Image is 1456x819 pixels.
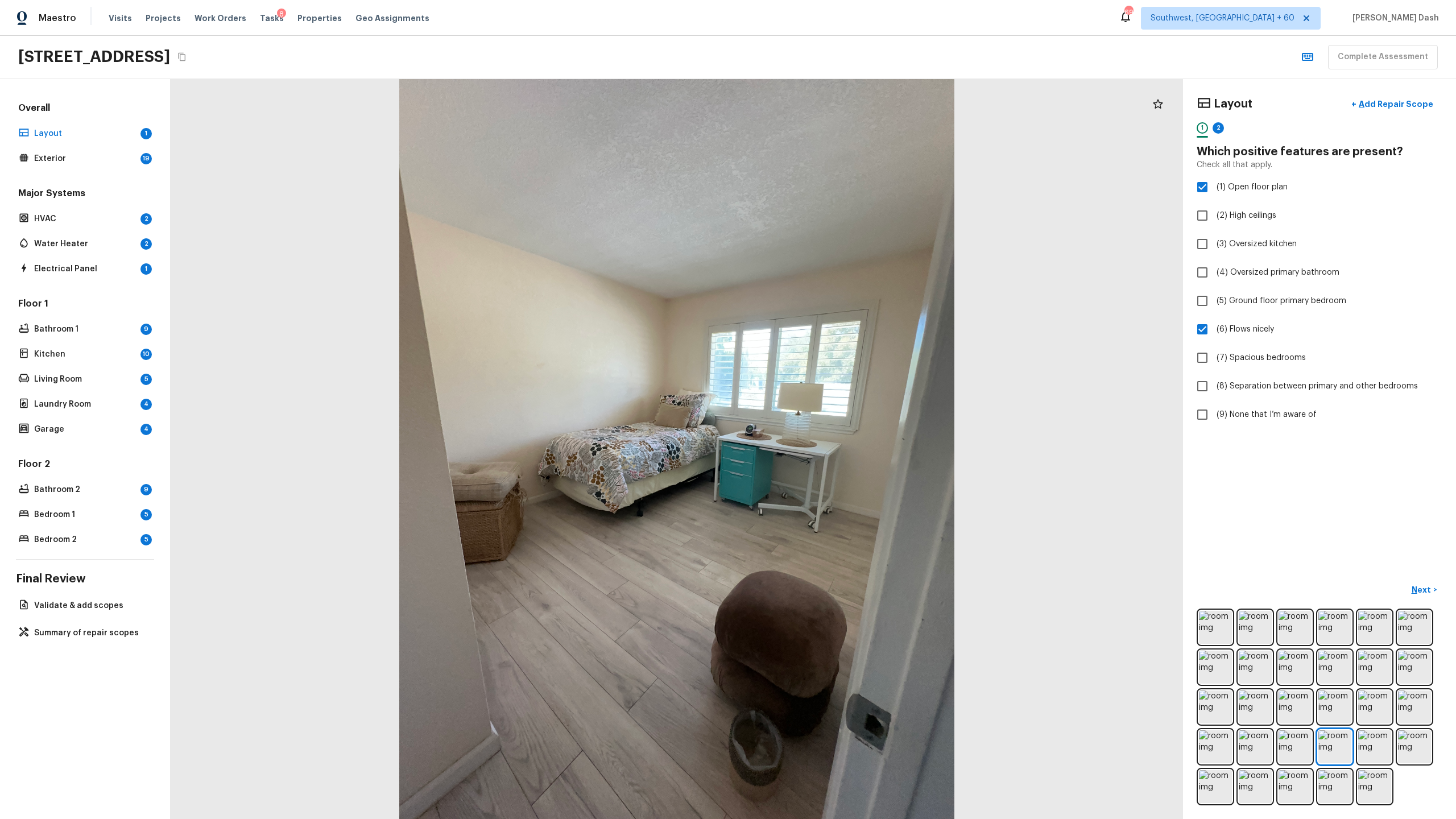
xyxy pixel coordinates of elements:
[140,213,152,225] div: 2
[146,13,181,24] span: Projects
[1318,651,1351,684] img: room img
[34,424,136,435] p: Garage
[1318,770,1351,803] img: room img
[1217,352,1306,363] span: (7) Spacious bedrooms
[140,534,152,545] div: 5
[16,572,154,586] h4: Final Review
[1358,690,1391,723] img: room img
[355,13,429,24] span: Geo Assignments
[140,509,152,520] div: 5
[1318,611,1351,644] img: room img
[1279,770,1312,803] img: room img
[1217,409,1317,420] span: (9) None that I’m aware of
[1199,651,1232,684] img: room img
[1406,581,1442,599] button: Next>
[109,13,132,24] span: Visits
[34,263,136,275] p: Electrical Panel
[1398,611,1431,644] img: room img
[1239,690,1272,723] img: room img
[1214,97,1252,111] h4: Layout
[1412,584,1433,595] p: Next
[1151,13,1294,24] span: Southwest, [GEOGRAPHIC_DATA] + 60
[16,102,154,117] h5: Overall
[1124,7,1132,18] div: 697
[140,349,152,360] div: 10
[34,238,136,250] p: Water Heater
[1199,690,1232,723] img: room img
[16,297,154,312] h5: Floor 1
[1239,611,1272,644] img: room img
[34,213,136,225] p: HVAC
[1213,122,1224,134] div: 2
[1279,651,1312,684] img: room img
[1318,690,1351,723] img: room img
[277,9,286,20] div: 8
[34,349,136,360] p: Kitchen
[1239,651,1272,684] img: room img
[140,374,152,385] div: 5
[34,600,147,611] p: Validate & add scopes
[140,399,152,410] div: 4
[1199,611,1232,644] img: room img
[140,424,152,435] div: 4
[1279,690,1312,723] img: room img
[1356,98,1433,110] p: Add Repair Scope
[1348,13,1439,24] span: [PERSON_NAME] Dash
[1217,267,1339,278] span: (4) Oversized primary bathroom
[34,324,136,335] p: Bathroom 1
[1217,295,1346,307] span: (5) Ground floor primary bedroom
[1398,730,1431,763] img: room img
[1358,651,1391,684] img: room img
[297,13,342,24] span: Properties
[16,458,154,473] h5: Floor 2
[1197,122,1208,134] div: 1
[34,534,136,545] p: Bedroom 2
[18,47,170,67] h2: [STREET_ADDRESS]
[1279,730,1312,763] img: room img
[16,187,154,202] h5: Major Systems
[34,128,136,139] p: Layout
[1217,181,1288,193] span: (1) Open floor plan
[39,13,76,24] span: Maestro
[1199,770,1232,803] img: room img
[1358,770,1391,803] img: room img
[140,484,152,495] div: 9
[1197,159,1272,171] p: Check all that apply.
[1239,770,1272,803] img: room img
[1217,324,1274,335] span: (6) Flows nicely
[34,509,136,520] p: Bedroom 1
[140,238,152,250] div: 2
[140,128,152,139] div: 1
[1318,730,1351,763] img: room img
[1358,611,1391,644] img: room img
[34,484,136,495] p: Bathroom 2
[34,399,136,410] p: Laundry Room
[1197,144,1442,159] h4: Which positive features are present?
[1217,238,1297,250] span: (3) Oversized kitchen
[140,263,152,275] div: 1
[1358,730,1391,763] img: room img
[34,374,136,385] p: Living Room
[140,153,152,164] div: 19
[140,324,152,335] div: 9
[1398,651,1431,684] img: room img
[34,153,136,164] p: Exterior
[1217,380,1418,392] span: (8) Separation between primary and other bedrooms
[1199,730,1232,763] img: room img
[1279,611,1312,644] img: room img
[1239,730,1272,763] img: room img
[195,13,246,24] span: Work Orders
[1398,690,1431,723] img: room img
[260,14,284,22] span: Tasks
[175,49,189,64] button: Copy Address
[34,627,147,639] p: Summary of repair scopes
[1342,93,1442,116] button: +Add Repair Scope
[1217,210,1276,221] span: (2) High ceilings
